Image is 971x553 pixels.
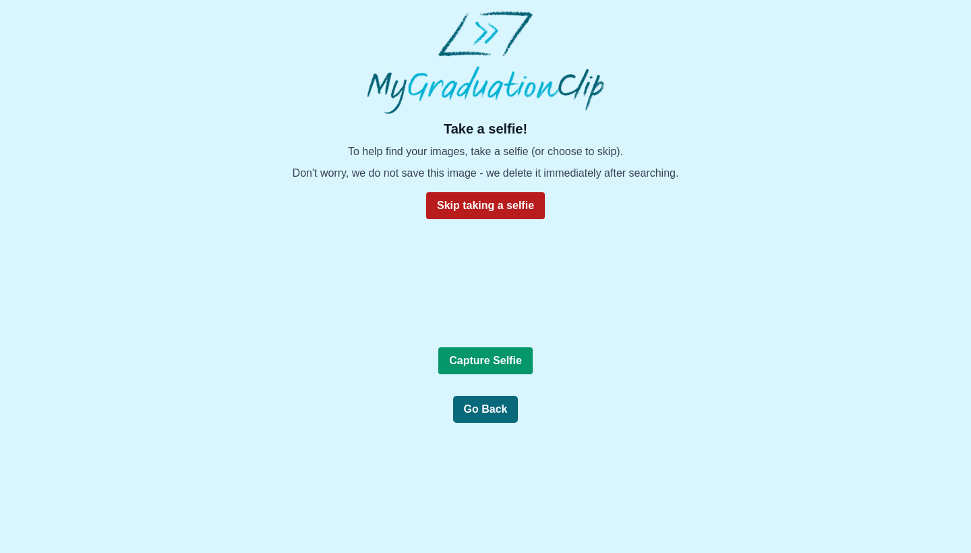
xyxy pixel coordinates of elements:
[367,11,604,114] img: MyGraduationClip
[438,347,533,374] button: Capture Selfie
[293,119,679,138] h2: Take a selfie!
[426,192,545,219] button: Skip taking a selfie
[293,165,679,181] p: Don't worry, we do not save this image - we delete it immediately after searching.
[293,144,679,160] p: To help find your images, take a selfie (or choose to skip).
[453,396,519,423] button: Go Back
[449,355,522,366] b: Capture Selfie
[437,200,534,211] b: Skip taking a selfie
